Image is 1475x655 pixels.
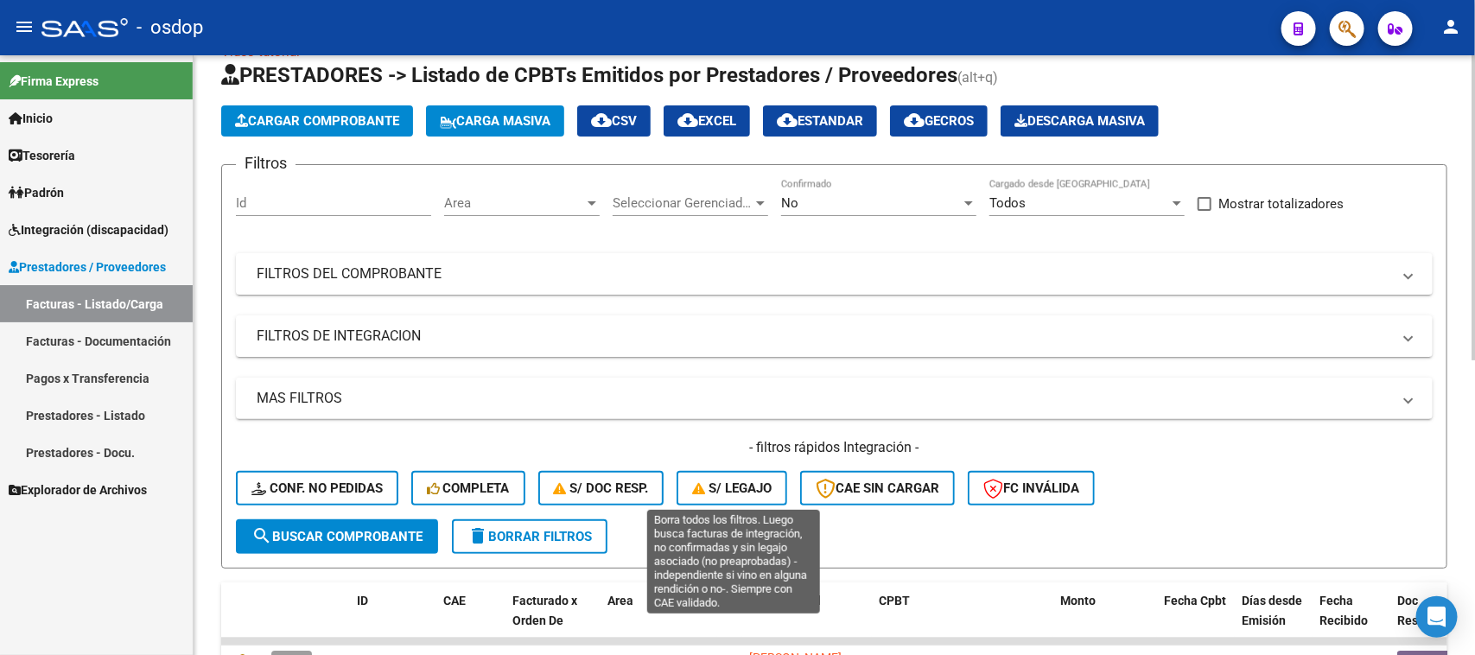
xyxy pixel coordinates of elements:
[444,195,584,211] span: Area
[257,327,1391,346] mat-panel-title: FILTROS DE INTEGRACION
[957,69,998,86] span: (alt+q)
[677,471,787,506] button: S/ legajo
[251,529,423,544] span: Buscar Comprobante
[816,480,939,496] span: CAE SIN CARGAR
[236,253,1433,295] mat-expansion-panel-header: FILTROS DEL COMPROBANTE
[1060,594,1096,607] span: Monto
[236,315,1433,357] mat-expansion-panel-header: FILTROS DE INTEGRACION
[983,480,1079,496] span: FC Inválida
[591,110,612,130] mat-icon: cloud_download
[440,113,550,129] span: Carga Masiva
[1164,594,1226,607] span: Fecha Cpbt
[577,105,651,137] button: CSV
[904,113,974,129] span: Gecros
[236,519,438,554] button: Buscar Comprobante
[968,471,1095,506] button: FC Inválida
[1242,594,1302,627] span: Días desde Emisión
[251,480,383,496] span: Conf. no pedidas
[426,105,564,137] button: Carga Masiva
[9,220,168,239] span: Integración (discapacidad)
[9,258,166,277] span: Prestadores / Proveedores
[664,105,750,137] button: EXCEL
[236,151,296,175] h3: Filtros
[257,389,1391,408] mat-panel-title: MAS FILTROS
[467,525,488,546] mat-icon: delete
[411,471,525,506] button: Completa
[137,9,203,47] span: - osdop
[591,113,637,129] span: CSV
[512,594,577,627] span: Facturado x Orden De
[904,110,925,130] mat-icon: cloud_download
[236,438,1433,457] h4: - filtros rápidos Integración -
[677,110,698,130] mat-icon: cloud_download
[443,594,466,607] span: CAE
[692,480,772,496] span: S/ legajo
[221,105,413,137] button: Cargar Comprobante
[1001,105,1159,137] app-download-masive: Descarga masiva de comprobantes (adjuntos)
[1440,16,1461,37] mat-icon: person
[1001,105,1159,137] button: Descarga Masiva
[749,594,821,607] span: Razón Social
[9,72,99,91] span: Firma Express
[467,529,592,544] span: Borrar Filtros
[9,183,64,202] span: Padrón
[890,105,988,137] button: Gecros
[9,480,147,499] span: Explorador de Archivos
[236,378,1433,419] mat-expansion-panel-header: MAS FILTROS
[879,594,910,607] span: CPBT
[1416,596,1458,638] div: Open Intercom Messenger
[554,480,649,496] span: S/ Doc Resp.
[9,109,53,128] span: Inicio
[1014,113,1145,129] span: Descarga Masiva
[781,195,798,211] span: No
[763,105,877,137] button: Estandar
[14,16,35,37] mat-icon: menu
[989,195,1026,211] span: Todos
[357,594,368,607] span: ID
[221,63,957,87] span: PRESTADORES -> Listado de CPBTs Emitidos por Prestadores / Proveedores
[538,471,664,506] button: S/ Doc Resp.
[800,471,955,506] button: CAE SIN CARGAR
[777,113,863,129] span: Estandar
[452,519,607,554] button: Borrar Filtros
[613,195,753,211] span: Seleccionar Gerenciador
[777,110,798,130] mat-icon: cloud_download
[236,471,398,506] button: Conf. no pedidas
[1397,594,1475,627] span: Doc Respaldatoria
[257,264,1391,283] mat-panel-title: FILTROS DEL COMPROBANTE
[677,113,736,129] span: EXCEL
[1218,194,1344,214] span: Mostrar totalizadores
[9,146,75,165] span: Tesorería
[1319,594,1368,627] span: Fecha Recibido
[235,113,399,129] span: Cargar Comprobante
[607,594,633,607] span: Area
[251,525,272,546] mat-icon: search
[427,480,510,496] span: Completa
